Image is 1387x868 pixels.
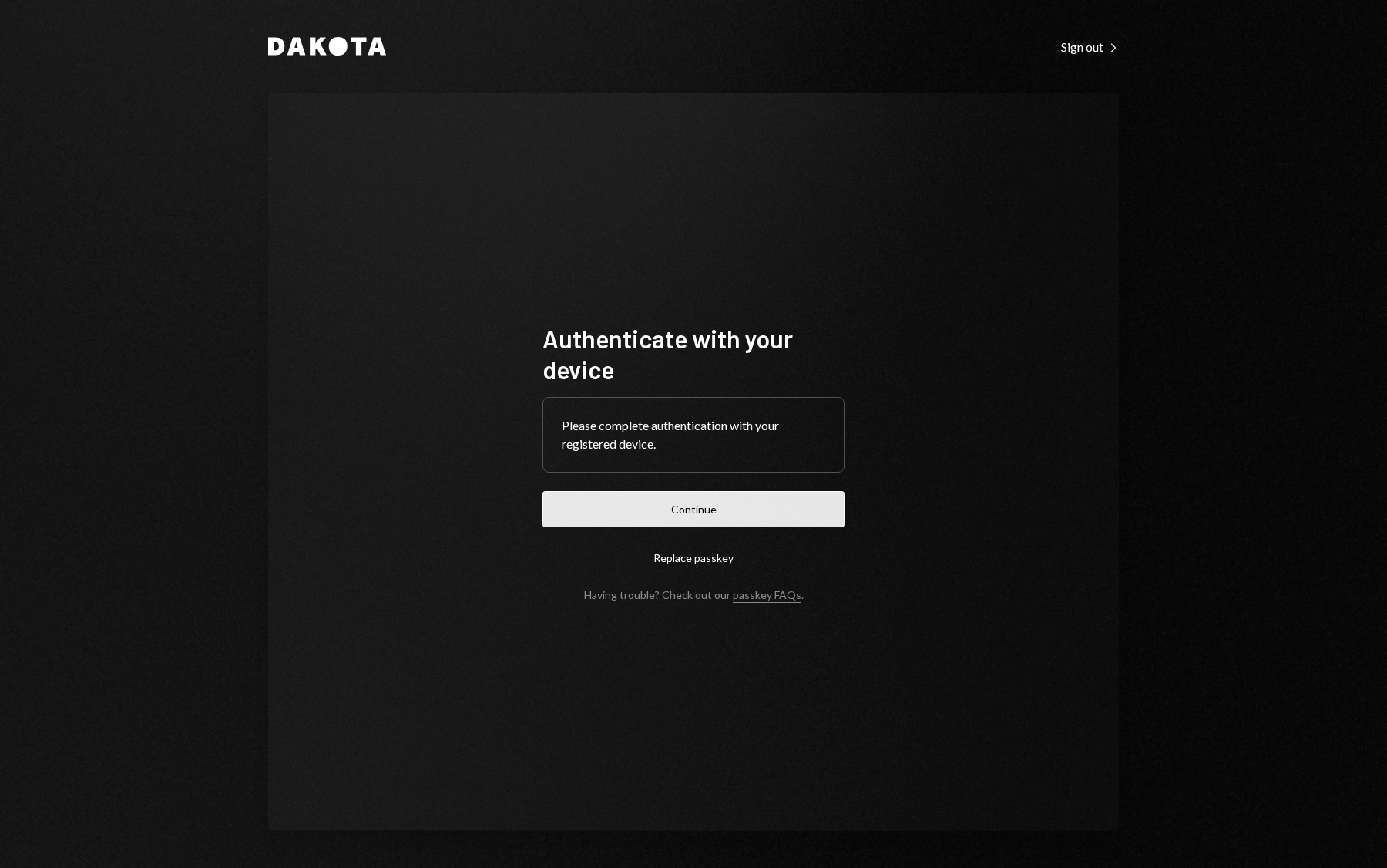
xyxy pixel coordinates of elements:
[584,588,804,601] div: Having trouble? Check out our .
[542,540,845,576] button: Replace passkey
[542,323,845,385] h1: Authenticate with your device
[733,588,801,603] a: passkey FAQs
[1061,39,1119,55] div: Sign out
[1061,38,1119,55] a: Sign out
[542,491,845,527] button: Continue
[562,416,825,453] div: Please complete authentication with your registered device.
